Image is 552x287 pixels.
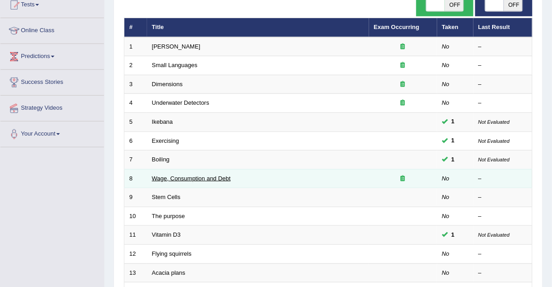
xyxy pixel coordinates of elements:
a: Your Account [0,122,104,144]
div: Exam occurring question [374,80,432,89]
div: – [478,269,527,277]
a: Strategy Videos [0,96,104,118]
a: Stem Cells [152,194,181,200]
a: [PERSON_NAME] [152,43,201,50]
span: You can still take this question [448,117,458,126]
th: Title [147,18,369,37]
div: – [478,80,527,89]
small: Not Evaluated [478,119,510,125]
a: Dimensions [152,81,183,88]
td: 7 [124,151,147,170]
td: 13 [124,263,147,282]
a: Ikebana [152,118,173,125]
div: Exam occurring question [374,99,432,107]
a: The purpose [152,213,185,219]
div: – [478,175,527,183]
em: No [442,62,450,68]
a: Exercising [152,137,179,144]
div: – [478,193,527,202]
em: No [442,43,450,50]
div: – [478,61,527,70]
td: 4 [124,94,147,113]
th: Last Result [473,18,532,37]
a: Exam Occurring [374,24,419,30]
th: # [124,18,147,37]
em: No [442,250,450,257]
span: You can still take this question [448,136,458,146]
a: Success Stories [0,70,104,92]
td: 8 [124,169,147,188]
td: 3 [124,75,147,94]
small: Not Evaluated [478,138,510,144]
em: No [442,194,450,200]
small: Not Evaluated [478,232,510,238]
td: 11 [124,226,147,245]
a: Small Languages [152,62,197,68]
em: No [442,213,450,219]
a: Flying squirrels [152,250,192,257]
a: Vitamin D3 [152,231,181,238]
td: 1 [124,37,147,56]
td: 2 [124,56,147,75]
th: Taken [437,18,473,37]
div: – [478,212,527,221]
div: – [478,250,527,258]
span: You can still take this question [448,155,458,165]
td: 12 [124,244,147,263]
td: 10 [124,207,147,226]
a: Underwater Detectors [152,99,209,106]
a: Online Class [0,18,104,41]
td: 9 [124,188,147,207]
div: – [478,99,527,107]
div: Exam occurring question [374,43,432,51]
em: No [442,99,450,106]
div: Exam occurring question [374,61,432,70]
a: Boiling [152,156,170,163]
a: Acacia plans [152,269,186,276]
div: Exam occurring question [374,175,432,183]
span: You can still take this question [448,230,458,240]
div: – [478,43,527,51]
a: Wage, Consumption and Debt [152,175,231,182]
td: 6 [124,131,147,151]
a: Predictions [0,44,104,67]
em: No [442,81,450,88]
em: No [442,175,450,182]
small: Not Evaluated [478,157,510,162]
em: No [442,269,450,276]
td: 5 [124,113,147,132]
